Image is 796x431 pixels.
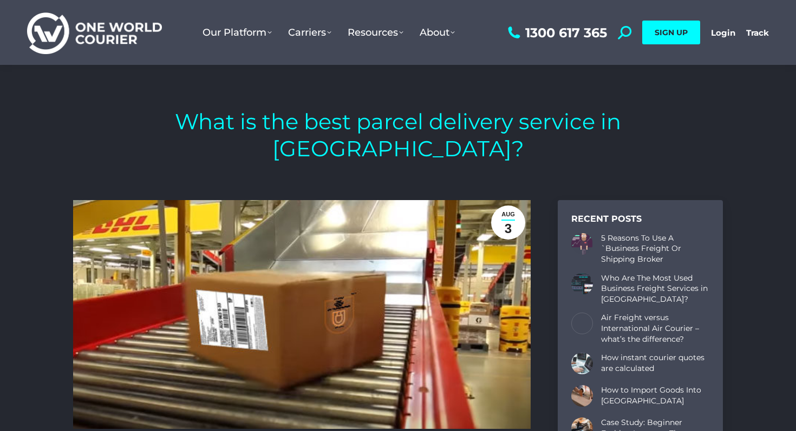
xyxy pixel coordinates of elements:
[571,313,593,334] a: Post image
[505,26,607,39] a: 1300 617 365
[601,385,709,406] a: How to Import Goods Into [GEOGRAPHIC_DATA]
[711,28,735,38] a: Login
[27,11,162,55] img: One World Courier
[571,214,709,225] div: Recent Posts
[420,26,455,38] span: About
[655,28,688,37] span: SIGN UP
[412,16,463,49] a: About
[571,273,593,295] a: Post image
[571,385,593,407] a: Post image
[601,313,709,344] a: Air Freight versus International Air Courier – what’s the difference?
[340,16,412,49] a: Resources
[73,200,531,429] img: DHL-parcel-one-world-courier-sorting-distribution-centre
[601,233,709,265] a: 5 Reasons To Use A `Business Freight Or Shipping Broker
[348,26,403,38] span: Resources
[601,353,709,374] a: How instant courier quotes are calculated
[505,221,512,236] span: 3
[194,16,280,49] a: Our Platform
[501,209,514,220] span: Aug
[280,16,340,49] a: Carriers
[203,26,272,38] span: Our Platform
[571,353,593,374] a: Post image
[491,205,525,240] a: Aug3
[571,233,593,255] a: Post image
[746,28,769,38] a: Track
[642,21,700,44] a: SIGN UP
[73,108,723,162] h1: What is the best parcel delivery service in [GEOGRAPHIC_DATA]?
[601,273,709,305] a: Who Are The Most Used Business Freight Services in [GEOGRAPHIC_DATA]?
[288,26,331,38] span: Carriers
